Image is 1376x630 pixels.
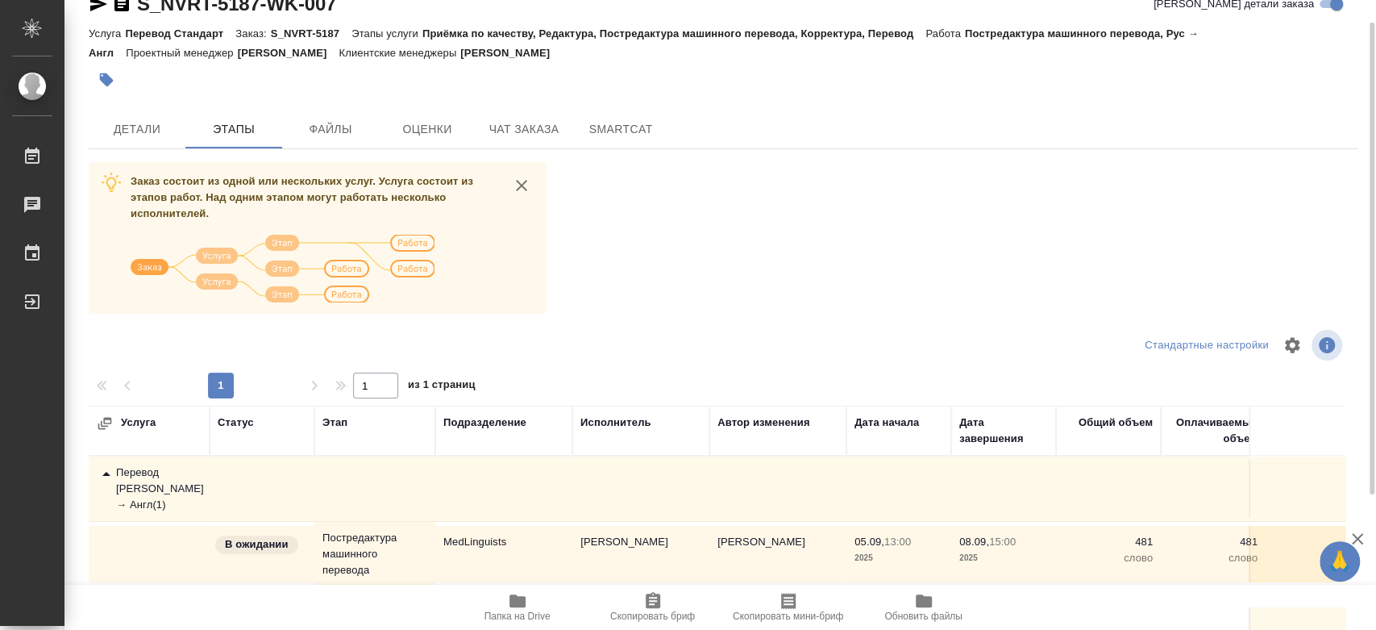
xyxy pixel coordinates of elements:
button: Добавить тэг [89,62,124,98]
p: 08.09, [959,536,989,548]
div: split button [1141,333,1273,358]
p: Приёмка по качеству, Редактура, Постредактура машинного перевода, Корректура, Перевод [422,27,925,40]
span: Этапы [195,119,272,140]
div: Общий объем [1079,415,1153,431]
span: Заказ состоит из одной или нескольких услуг. Услуга состоит из этапов работ. Над одним этапом мог... [131,175,473,219]
p: Этапы услуги [351,27,422,40]
div: Дата завершения [959,415,1048,447]
span: Папка на Drive [484,611,551,622]
span: Посмотреть информацию [1312,330,1345,361]
span: Детали [98,119,176,140]
p: Постредактура машинного перевода [322,530,427,578]
td: [PERSON_NAME] [709,526,846,582]
p: Проектный менеджер [126,47,237,59]
p: Заказ: [235,27,270,40]
button: Скопировать бриф [585,585,721,630]
span: Скопировать бриф [610,611,695,622]
span: Обновить файлы [884,611,962,622]
p: 13:00 [884,536,911,548]
td: MedLinguists [435,526,572,582]
p: В ожидании [225,536,289,553]
span: Файлы [292,119,369,140]
p: слово [1064,550,1153,566]
p: 481 [1064,534,1153,550]
p: 15:00 [989,536,1016,548]
span: Оценки [389,119,466,140]
div: Дата начала [854,415,919,431]
p: Перевод Стандарт [125,27,235,40]
div: Статус [218,415,254,431]
div: Автор изменения [717,415,809,431]
div: Исполнитель [580,415,651,431]
span: SmartCat [582,119,659,140]
p: Клиентские менеджеры [339,47,461,59]
p: 481 [1169,534,1258,550]
button: Обновить файлы [856,585,991,630]
p: [PERSON_NAME] [460,47,562,59]
p: S_NVRT-5187 [271,27,351,40]
button: close [509,173,534,198]
div: Этап [322,415,347,431]
td: [PERSON_NAME] [572,526,709,582]
button: Развернуть [97,415,113,432]
p: слово [1169,550,1258,566]
span: 🙏 [1326,544,1353,578]
p: 05.09, [854,536,884,548]
div: Подразделение [443,415,526,431]
button: 🙏 [1320,541,1360,582]
button: Папка на Drive [450,585,585,630]
div: Оплачиваемый объем [1169,415,1258,447]
p: [PERSON_NAME] [238,47,339,59]
p: Услуга [89,27,125,40]
p: 2025 [854,550,943,566]
button: Скопировать мини-бриф [721,585,856,630]
span: Скопировать мини-бриф [733,611,843,622]
span: Настроить таблицу [1273,326,1312,365]
div: Перевод [PERSON_NAME] → Англ ( 1 ) [97,465,202,513]
p: Работа [925,27,965,40]
p: 2025 [959,550,1048,566]
div: Услуга [97,415,258,432]
span: Чат заказа [485,119,563,140]
span: из 1 страниц [408,375,476,398]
